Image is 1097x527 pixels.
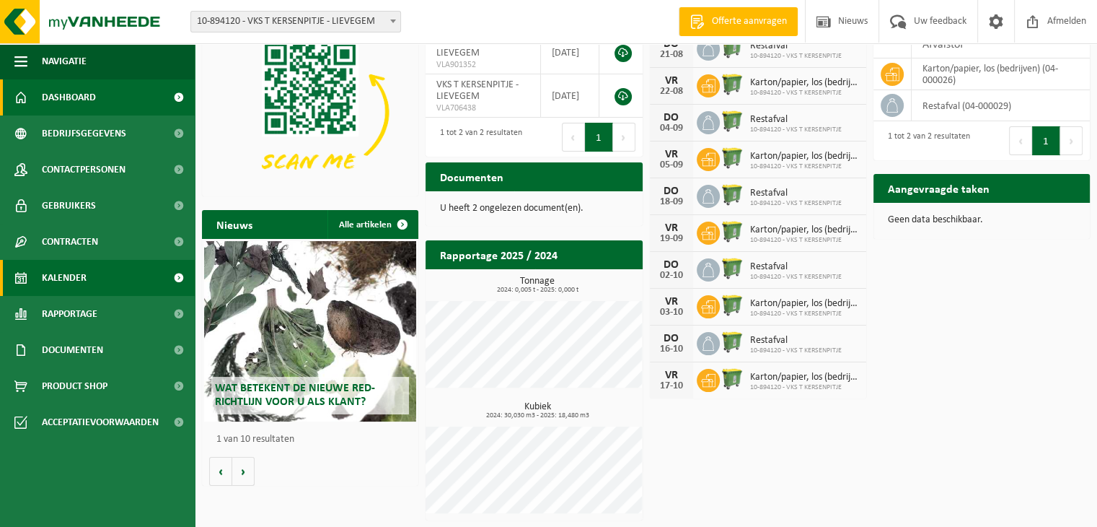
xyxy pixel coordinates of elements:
[216,435,411,445] p: 1 van 10 resultaten
[1032,126,1060,155] button: 1
[912,90,1090,121] td: restafval (04-000029)
[750,199,842,208] span: 10-894120 - VKS T KERSENPITJE
[436,59,529,71] span: VLA901352
[750,372,859,383] span: Karton/papier, los (bedrijven)
[750,89,859,97] span: 10-894120 - VKS T KERSENPITJE
[440,204,627,214] p: U heeft 2 ongelezen document(en).
[720,256,744,281] img: WB-0770-HPE-GN-50
[720,330,744,354] img: WB-0770-HPE-GN-50
[720,367,744,391] img: WB-0770-HPE-GN-50
[657,381,686,391] div: 17-10
[657,344,686,354] div: 16-10
[42,116,126,152] span: Bedrijfsgegevens
[888,215,1075,225] p: Geen data beschikbaar.
[42,260,87,296] span: Kalender
[720,146,744,170] img: WB-0770-HPE-GN-50
[750,162,859,171] span: 10-894120 - VKS T KERSENPITJE
[657,87,686,97] div: 22-08
[541,74,599,118] td: [DATE]
[1060,126,1083,155] button: Next
[1009,126,1032,155] button: Previous
[232,457,255,486] button: Volgende
[202,31,418,193] img: Download de VHEPlus App
[750,151,859,162] span: Karton/papier, los (bedrijven)
[720,219,744,244] img: WB-0770-HPE-GN-50
[436,103,529,114] span: VLA706438
[873,174,1004,202] h2: Aangevraagde taken
[42,368,107,404] span: Product Shop
[42,43,87,79] span: Navigatie
[613,123,635,152] button: Next
[750,298,859,310] span: Karton/papier, los (bedrijven)
[327,210,417,239] a: Alle artikelen
[42,188,96,224] span: Gebruikers
[657,370,686,381] div: VR
[190,11,401,32] span: 10-894120 - VKS T KERSENPITJE - LIEVEGEM
[204,241,416,422] a: Wat betekent de nieuwe RED-richtlijn voor u als klant?
[912,58,1090,90] td: karton/papier, los (bedrijven) (04-000026)
[679,7,798,36] a: Offerte aanvragen
[42,404,159,440] span: Acceptatievoorwaarden
[433,402,642,419] h3: Kubiek
[750,310,859,318] span: 10-894120 - VKS T KERSENPITJE
[433,412,642,419] span: 2024: 30,030 m3 - 2025: 18,480 m3
[535,269,641,297] a: Bekijk rapportage
[191,12,400,32] span: 10-894120 - VKS T KERSENPITJE - LIEVEGEM
[708,14,790,29] span: Offerte aanvragen
[750,273,842,282] span: 10-894120 - VKS T KERSENPITJE
[42,79,96,116] span: Dashboard
[562,123,585,152] button: Previous
[42,332,103,368] span: Documenten
[657,123,686,134] div: 04-09
[750,335,842,347] span: Restafval
[436,36,519,58] span: VKS T KERSENPITJE - LIEVEGEM
[750,77,859,89] span: Karton/papier, los (bedrijven)
[657,259,686,271] div: DO
[657,75,686,87] div: VR
[720,183,744,207] img: WB-0770-HPE-GN-50
[541,31,599,74] td: [DATE]
[209,457,232,486] button: Vorige
[657,197,686,207] div: 18-09
[657,149,686,160] div: VR
[657,333,686,344] div: DO
[215,383,375,408] span: Wat betekent de nieuwe RED-richtlijn voor u als klant?
[657,308,686,318] div: 03-10
[42,152,125,188] span: Contactpersonen
[657,186,686,197] div: DO
[922,39,964,51] span: Afvalstof
[750,347,842,355] span: 10-894120 - VKS T KERSENPITJE
[750,114,842,126] span: Restafval
[657,112,686,123] div: DO
[433,287,642,294] span: 2024: 0,005 t - 2025: 0,000 t
[750,188,842,199] span: Restafval
[433,121,522,153] div: 1 tot 2 van 2 resultaten
[750,383,859,392] span: 10-894120 - VKS T KERSENPITJE
[720,293,744,318] img: WB-0770-HPE-GN-50
[750,40,842,52] span: Restafval
[42,296,97,332] span: Rapportage
[720,35,744,60] img: WB-0770-HPE-GN-50
[750,236,859,245] span: 10-894120 - VKS T KERSENPITJE
[657,38,686,50] div: DO
[750,126,842,134] span: 10-894120 - VKS T KERSENPITJE
[433,276,642,294] h3: Tonnage
[585,123,613,152] button: 1
[720,72,744,97] img: WB-0770-HPE-GN-50
[202,210,267,238] h2: Nieuws
[750,52,842,61] span: 10-894120 - VKS T KERSENPITJE
[657,234,686,244] div: 19-09
[436,79,519,102] span: VKS T KERSENPITJE - LIEVEGEM
[720,109,744,134] img: WB-0770-HPE-GN-50
[426,240,572,269] h2: Rapportage 2025 / 2024
[657,160,686,170] div: 05-09
[426,162,518,191] h2: Documenten
[750,225,859,236] span: Karton/papier, los (bedrijven)
[657,296,686,308] div: VR
[750,261,842,273] span: Restafval
[657,50,686,60] div: 21-08
[657,271,686,281] div: 02-10
[42,224,98,260] span: Contracten
[881,125,970,157] div: 1 tot 2 van 2 resultaten
[657,222,686,234] div: VR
